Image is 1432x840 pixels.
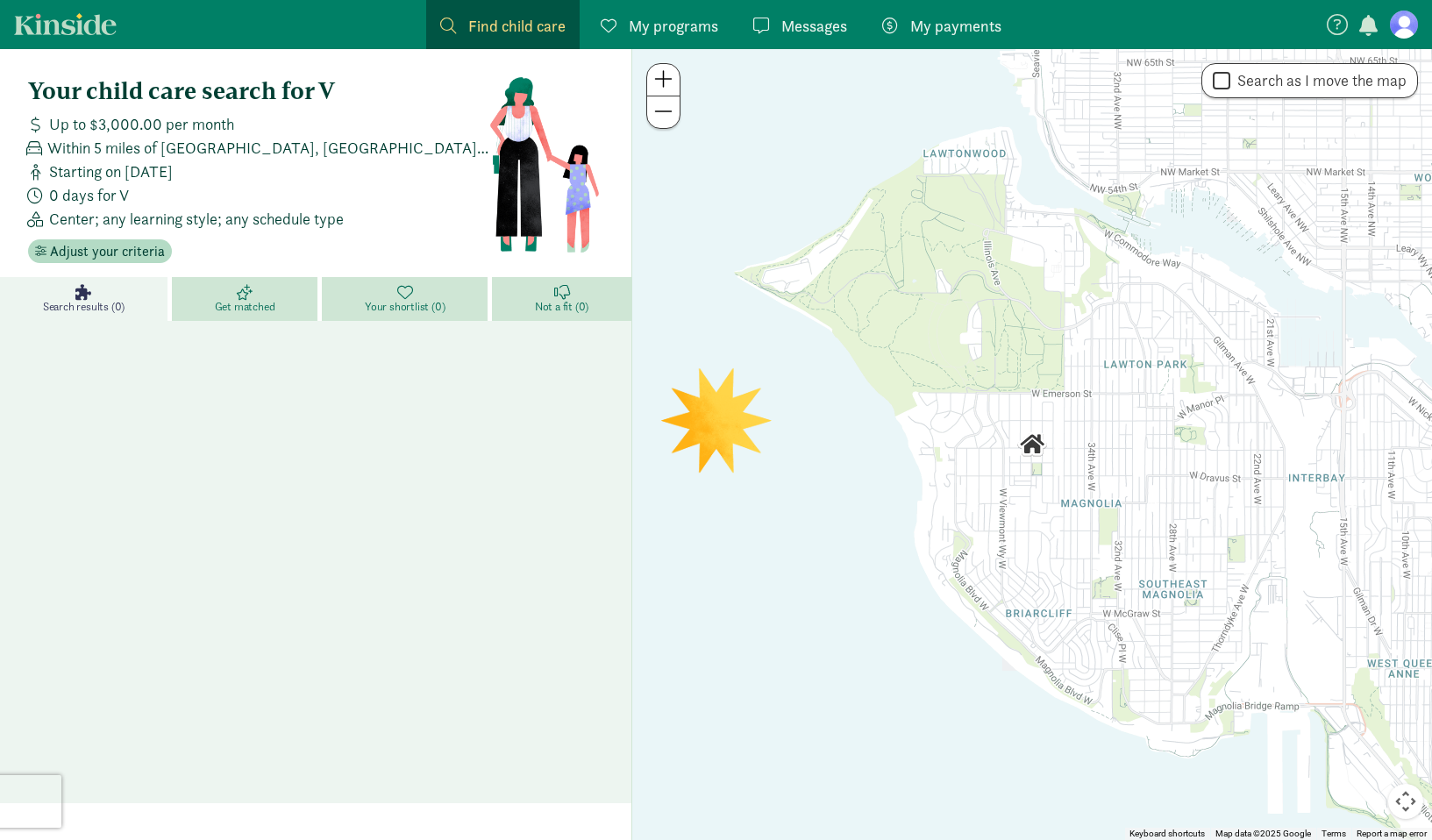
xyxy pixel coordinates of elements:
a: Kinside [14,13,117,35]
span: Get matched [215,300,275,314]
img: Google [637,817,695,840]
a: Get matched [172,277,322,321]
span: Starting on [DATE] [49,160,173,183]
span: Center; any learning style; any schedule type [49,207,344,231]
label: Search as I move the map [1230,70,1407,91]
span: Not a fit (0) [535,300,588,314]
a: Open this area in Google Maps (opens a new window) [637,817,695,840]
span: Your shortlist (0) [365,300,445,314]
button: Adjust your criteria [28,239,172,264]
button: Map camera controls [1388,784,1423,819]
a: Not a fit (0) [492,277,631,321]
span: Adjust your criteria [50,241,165,262]
div: Click to see details [1017,430,1047,459]
span: 0 days for V [49,183,129,207]
button: Keyboard shortcuts [1129,828,1205,840]
a: Your shortlist (0) [322,277,492,321]
span: My payments [910,14,1001,38]
span: Up to $3,000.00 per month [49,112,234,136]
a: Terms (opens in new tab) [1322,829,1346,838]
span: Search results (0) [43,300,125,314]
span: Map data ©2025 Google [1215,829,1311,838]
a: Report a map error [1357,829,1427,838]
span: Messages [781,14,847,38]
span: Within 5 miles of [GEOGRAPHIC_DATA], [GEOGRAPHIC_DATA] 98199 [47,136,488,160]
span: My programs [629,14,718,38]
h4: Your child care search for V [28,77,488,105]
span: Find child care [468,14,566,38]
